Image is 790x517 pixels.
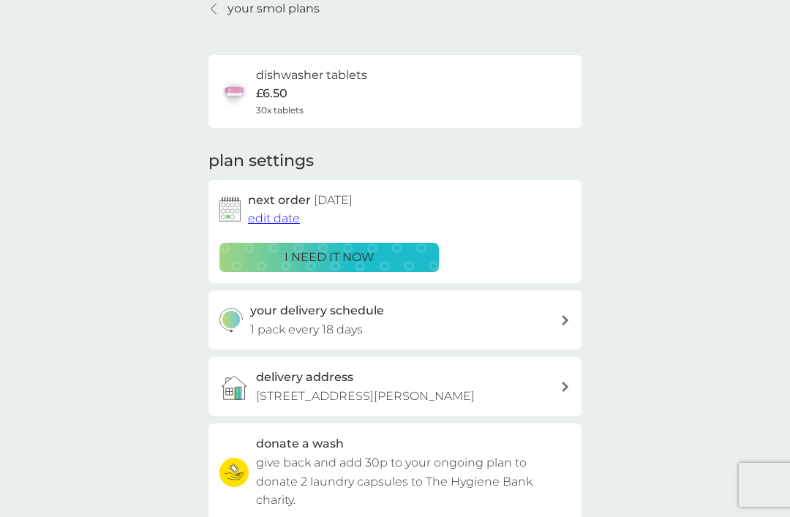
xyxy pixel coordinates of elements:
p: i need it now [285,248,375,267]
span: [DATE] [314,193,353,207]
h3: donate a wash [256,434,344,453]
span: edit date [248,211,300,225]
button: your delivery schedule1 pack every 18 days [208,290,582,350]
h3: your delivery schedule [250,301,384,320]
h6: dishwasher tablets [256,66,367,85]
a: delivery address[STREET_ADDRESS][PERSON_NAME] [208,357,582,416]
button: i need it now [219,243,439,272]
p: 1 pack every 18 days [250,320,363,339]
button: edit date [248,209,300,228]
span: 30x tablets [256,103,304,117]
h2: plan settings [208,150,314,173]
p: £6.50 [256,84,287,103]
img: dishwasher tablets [219,77,249,106]
h3: delivery address [256,368,353,387]
h2: next order [248,191,353,210]
p: give back and add 30p to your ongoing plan to donate 2 laundry capsules to The Hygiene Bank charity. [256,453,571,510]
p: [STREET_ADDRESS][PERSON_NAME] [256,387,475,406]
